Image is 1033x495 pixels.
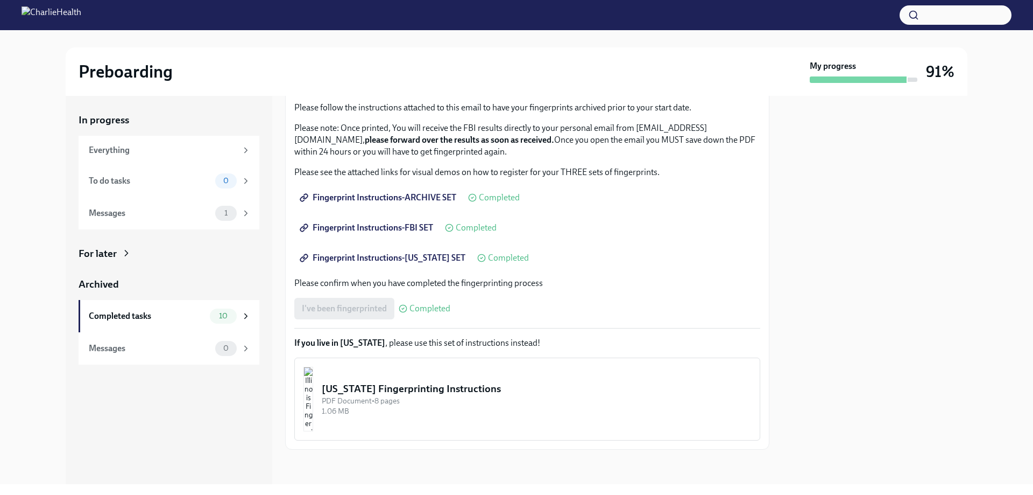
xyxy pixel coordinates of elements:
p: Please confirm when you have completed the fingerprinting process [294,277,760,289]
div: Everything [89,144,237,156]
div: To do tasks [89,175,211,187]
p: Please see the attached links for visual demos on how to register for your THREE sets of fingerpr... [294,166,760,178]
a: Messages1 [79,197,259,229]
span: Completed [479,193,520,202]
h3: 91% [926,62,954,81]
strong: If you live in [US_STATE] [294,338,385,348]
div: PDF Document • 8 pages [322,396,751,406]
div: Completed tasks [89,310,206,322]
div: Messages [89,207,211,219]
a: Messages0 [79,332,259,365]
a: Fingerprint Instructions-FBI SET [294,217,441,239]
a: For later [79,247,259,261]
p: Please follow the instructions attached to this email to have your fingerprints archived prior to... [294,102,760,114]
p: , please use this set of instructions instead! [294,337,760,349]
div: Messages [89,343,211,354]
span: Completed [488,254,529,262]
div: 1.06 MB [322,406,751,416]
span: Completed [409,304,450,313]
span: 0 [217,344,235,352]
div: For later [79,247,117,261]
a: Fingerprint Instructions-ARCHIVE SET [294,187,464,208]
h2: Preboarding [79,61,173,82]
a: Archived [79,277,259,291]
a: Completed tasks10 [79,300,259,332]
span: 0 [217,177,235,185]
span: 10 [213,312,234,320]
p: Please note: Once printed, You will receive the FBI results directly to your personal email from ... [294,122,760,158]
div: [US_STATE] Fingerprinting Instructions [322,382,751,396]
span: Completed [456,224,497,232]
a: Fingerprint Instructions-[US_STATE] SET [294,247,473,269]
strong: please forward over the results as soon as received. [365,135,554,145]
strong: My progress [810,60,856,72]
span: 1 [218,209,234,217]
span: Fingerprint Instructions-[US_STATE] SET [302,253,465,263]
a: Everything [79,136,259,165]
span: Fingerprint Instructions-ARCHIVE SET [302,192,456,203]
span: Fingerprint Instructions-FBI SET [302,222,433,233]
button: [US_STATE] Fingerprinting InstructionsPDF Document•8 pages1.06 MB [294,358,760,441]
img: Illinois Fingerprinting Instructions [303,367,313,431]
a: To do tasks0 [79,165,259,197]
img: CharlieHealth [22,6,81,24]
a: In progress [79,113,259,127]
